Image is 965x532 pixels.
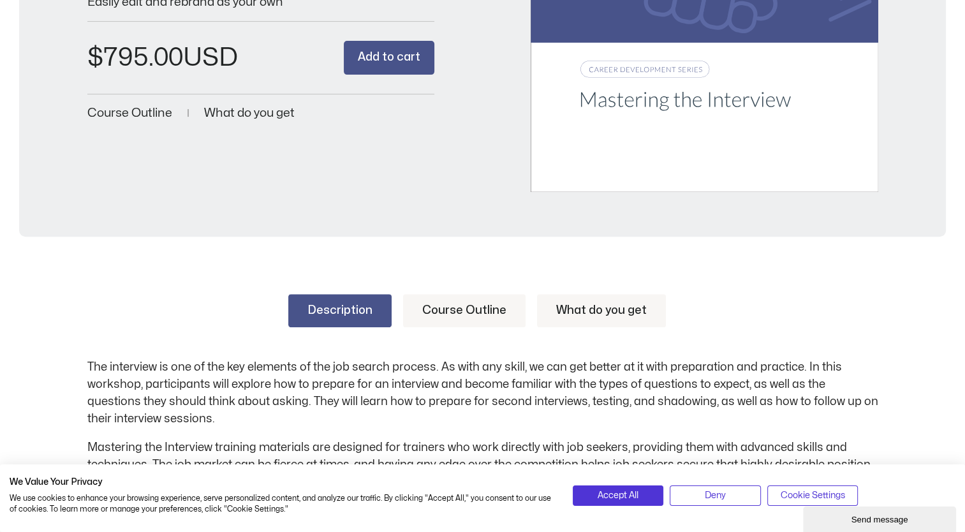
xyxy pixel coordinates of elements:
[87,107,172,119] a: Course Outline
[344,41,434,75] button: Add to cart
[403,294,526,327] a: Course Outline
[87,45,183,70] bdi: 795.00
[573,485,664,506] button: Accept all cookies
[767,485,858,506] button: Adjust cookie preferences
[537,294,666,327] a: What do you get
[598,489,638,503] span: Accept All
[781,489,845,503] span: Cookie Settings
[803,504,959,532] iframe: chat widget
[87,358,878,427] p: The interview is one of the key elements of the job search process. As with any skill, we can get...
[87,45,103,70] span: $
[10,493,554,515] p: We use cookies to enhance your browsing experience, serve personalized content, and analyze our t...
[705,489,726,503] span: Deny
[670,485,761,506] button: Deny all cookies
[288,294,392,327] a: Description
[204,107,295,119] a: What do you get
[87,439,878,491] p: Mastering the Interview training materials are designed for trainers who work directly with job s...
[10,477,554,488] h2: We Value Your Privacy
